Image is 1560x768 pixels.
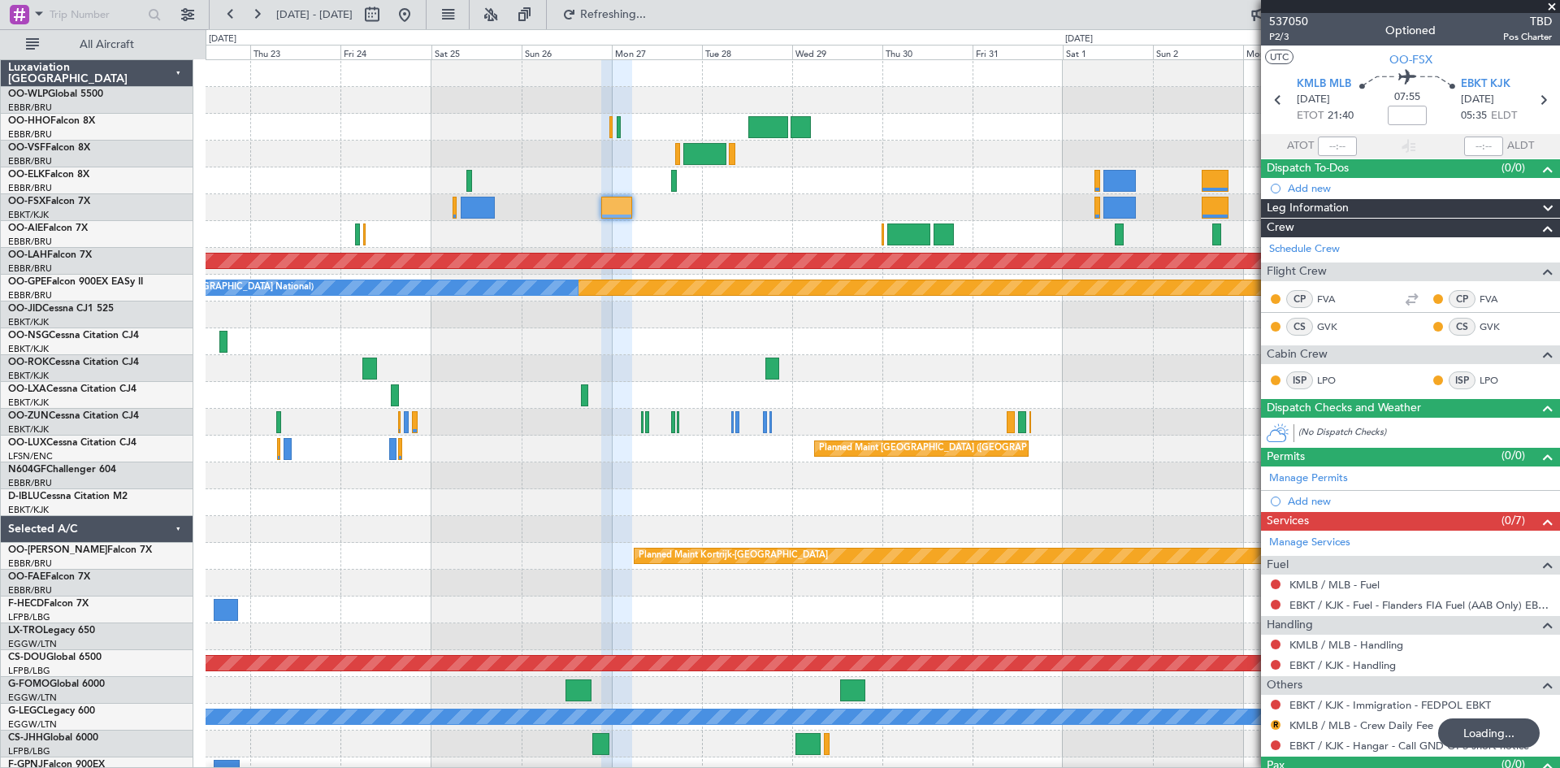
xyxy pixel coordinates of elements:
span: 07:55 [1394,89,1420,106]
a: LPO [1317,373,1354,388]
span: [DATE] [1297,92,1330,108]
a: OO-HHOFalcon 8X [8,116,95,126]
a: EBKT/KJK [8,209,49,221]
a: Manage Permits [1269,471,1348,487]
a: CS-DOUGlobal 6500 [8,653,102,662]
a: OO-FSXFalcon 7X [8,197,90,206]
div: Tue 28 [702,45,792,59]
span: F-HECD [8,599,44,609]
a: EBKT/KJK [8,423,49,436]
div: Add new [1288,181,1552,195]
span: KMLB MLB [1297,76,1351,93]
span: Others [1267,676,1302,695]
span: G-LEGC [8,706,43,716]
span: (0/7) [1501,512,1525,529]
a: EBBR/BRU [8,263,52,275]
a: LFPB/LBG [8,665,50,677]
div: Sun 26 [522,45,612,59]
span: Services [1267,512,1309,531]
button: R [1271,720,1280,730]
div: Sun 2 [1153,45,1243,59]
span: OO-FAE [8,572,45,582]
span: (0/0) [1501,159,1525,176]
a: LFPB/LBG [8,611,50,623]
a: D-IBLUCessna Citation M2 [8,492,128,501]
a: LFPB/LBG [8,745,50,757]
a: F-HECDFalcon 7X [8,599,89,609]
a: FVA [1480,292,1516,306]
span: OO-AIE [8,223,43,233]
a: EBBR/BRU [8,477,52,489]
a: EBBR/BRU [8,236,52,248]
span: OO-[PERSON_NAME] [8,545,107,555]
a: OO-FAEFalcon 7X [8,572,90,582]
span: OO-JID [8,304,42,314]
span: OO-HHO [8,116,50,126]
span: CS-DOU [8,653,46,662]
button: UTC [1265,50,1293,64]
span: Handling [1267,616,1313,635]
a: GVK [1480,319,1516,334]
span: Leg Information [1267,199,1349,218]
span: [DATE] [1461,92,1494,108]
a: EBBR/BRU [8,182,52,194]
input: Trip Number [50,2,143,27]
a: OO-LXACessna Citation CJ4 [8,384,136,394]
span: OO-GPE [8,277,46,287]
div: Wed 29 [792,45,882,59]
a: OO-AIEFalcon 7X [8,223,88,233]
button: Refreshing... [555,2,652,28]
span: EBKT KJK [1461,76,1510,93]
a: OO-VSFFalcon 8X [8,143,90,153]
span: G-FOMO [8,679,50,689]
div: CS [1449,318,1475,336]
span: Crew [1267,219,1294,237]
div: [DATE] [209,33,236,46]
a: OO-[PERSON_NAME]Falcon 7X [8,545,152,555]
a: OO-LUXCessna Citation CJ4 [8,438,136,448]
a: EBBR/BRU [8,102,52,114]
div: (No Dispatch Checks) [1298,426,1560,443]
span: (0/0) [1501,447,1525,464]
span: [DATE] - [DATE] [276,7,353,22]
a: EBKT/KJK [8,343,49,355]
a: OO-ZUNCessna Citation CJ4 [8,411,139,421]
a: Manage Services [1269,535,1350,551]
a: CS-JHHGlobal 6000 [8,733,98,743]
span: Cabin Crew [1267,345,1328,364]
span: LX-TRO [8,626,43,636]
a: KMLB / MLB - Handling [1289,638,1403,652]
a: OO-WLPGlobal 5500 [8,89,103,99]
span: All Aircraft [42,39,171,50]
a: OO-JIDCessna CJ1 525 [8,304,114,314]
a: LFSN/ENC [8,450,53,462]
span: N604GF [8,465,46,475]
span: OO-LUX [8,438,46,448]
span: ELDT [1491,108,1517,124]
a: GVK [1317,319,1354,334]
div: ISP [1286,371,1313,389]
div: CP [1449,290,1475,308]
a: Schedule Crew [1269,241,1340,258]
span: OO-NSG [8,331,49,341]
span: OO-VSF [8,143,45,153]
span: OO-ELK [8,170,45,180]
a: G-LEGCLegacy 600 [8,706,95,716]
span: ETOT [1297,108,1324,124]
span: OO-WLP [8,89,48,99]
a: EBKT/KJK [8,397,49,409]
span: 21:40 [1328,108,1354,124]
a: OO-ROKCessna Citation CJ4 [8,358,139,367]
span: Fuel [1267,556,1289,575]
div: Fri 31 [973,45,1063,59]
button: All Aircraft [18,32,176,58]
a: LPO [1480,373,1516,388]
div: Sat 1 [1063,45,1153,59]
div: Mon 27 [612,45,702,59]
span: P2/3 [1269,30,1308,44]
a: EBBR/BRU [8,558,52,570]
div: [DATE] [1065,33,1093,46]
a: EBKT/KJK [8,316,49,328]
span: D-IBLU [8,492,40,501]
span: Pos Charter [1503,30,1552,44]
